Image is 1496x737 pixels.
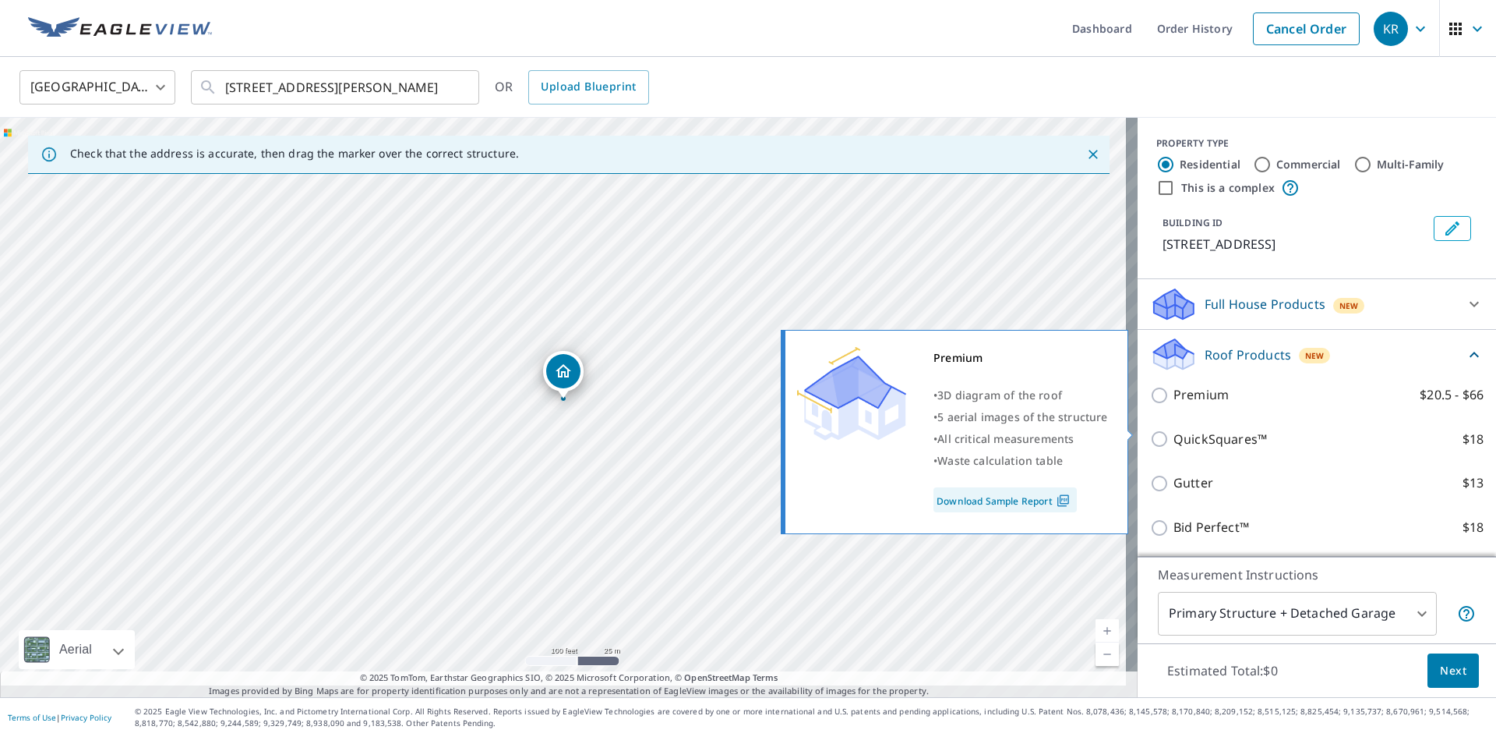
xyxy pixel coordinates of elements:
span: New [1339,299,1359,312]
span: 5 aerial images of the structure [937,409,1107,424]
span: Next [1440,661,1466,681]
p: Premium [1173,385,1229,405]
a: Terms of Use [8,712,56,723]
div: • [933,450,1108,472]
p: Roof Products [1205,345,1291,364]
div: Primary Structure + Detached Garage [1158,592,1437,636]
label: This is a complex [1181,180,1275,196]
div: Dropped pin, building 1, Residential property, 3806 Fallen Timber Dr Louisville, KY 40241 [543,351,584,399]
p: Bid Perfect™ [1173,518,1249,537]
label: Multi-Family [1377,157,1445,172]
img: EV Logo [28,17,212,41]
div: Aerial [19,630,135,669]
p: [STREET_ADDRESS] [1163,235,1427,253]
p: | [8,713,111,722]
p: Gutter [1173,473,1213,493]
button: Edit building 1 [1434,216,1471,241]
a: Current Level 18, Zoom In [1096,619,1119,643]
div: OR [495,70,649,105]
p: BUILDING ID [1163,216,1223,229]
span: Upload Blueprint [541,77,636,97]
img: Pdf Icon [1053,494,1074,508]
a: Current Level 18, Zoom Out [1096,643,1119,666]
p: © 2025 Eagle View Technologies, Inc. and Pictometry International Corp. All Rights Reserved. Repo... [135,706,1488,729]
span: Waste calculation table [937,453,1063,468]
p: Estimated Total: $0 [1155,654,1290,688]
p: Measurement Instructions [1158,565,1476,584]
div: Premium [933,347,1108,369]
p: $18 [1462,430,1484,449]
p: $18 [1462,518,1484,537]
p: QuickSquares™ [1173,430,1267,449]
div: • [933,406,1108,428]
span: Your report will include the primary structure and a detached garage if one exists. [1457,604,1476,623]
p: $20.5 - $66 [1420,385,1484,405]
div: KR [1374,12,1408,46]
a: Privacy Policy [61,712,111,723]
p: Full House Products [1205,295,1325,314]
label: Residential [1180,157,1240,172]
span: © 2025 TomTom, Earthstar Geographics SIO, © 2025 Microsoft Corporation, © [360,671,778,685]
button: Next [1427,654,1479,689]
span: New [1305,349,1325,362]
div: Full House ProductsNew [1150,285,1484,323]
div: • [933,384,1108,406]
span: All critical measurements [937,431,1074,446]
label: Commercial [1276,157,1341,172]
a: Terms [753,671,778,683]
a: Upload Blueprint [528,70,648,105]
div: PROPERTY TYPE [1156,136,1477,151]
a: Download Sample Report [933,487,1077,512]
button: Close [1083,144,1103,165]
a: Cancel Order [1253,12,1360,45]
div: Roof ProductsNew [1150,336,1484,373]
span: 3D diagram of the roof [937,388,1062,402]
img: Premium [797,347,906,441]
input: Search by address or latitude-longitude [225,66,447,109]
div: [GEOGRAPHIC_DATA] [19,66,175,109]
div: • [933,428,1108,450]
div: Aerial [55,630,97,669]
p: Check that the address is accurate, then drag the marker over the correct structure. [70,147,519,161]
a: OpenStreetMap [684,671,750,683]
p: $13 [1462,473,1484,493]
